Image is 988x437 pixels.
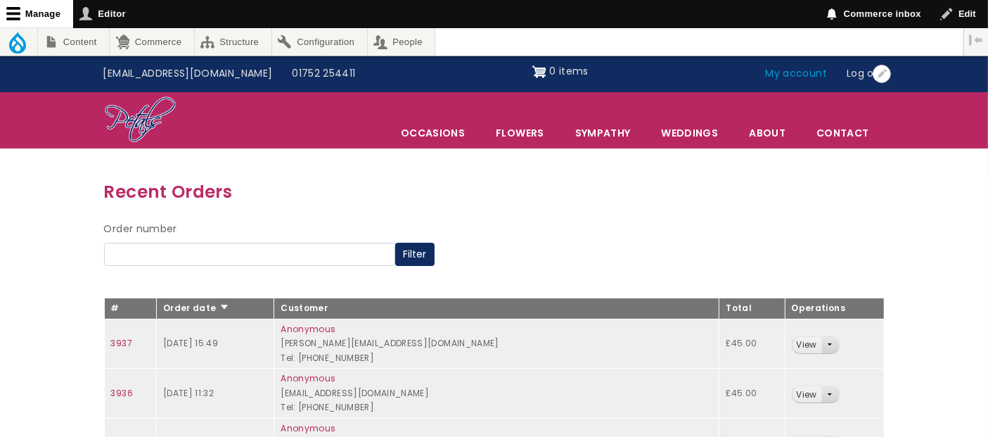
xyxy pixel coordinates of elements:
a: View [793,337,821,353]
a: Order date [163,302,230,314]
img: Shopping cart [532,61,546,83]
time: [DATE] 11:32 [163,387,214,399]
a: [EMAIL_ADDRESS][DOMAIN_NAME] [94,61,283,87]
button: Filter [395,243,435,267]
a: My account [756,61,838,87]
a: Structure [195,28,271,56]
th: # [104,298,156,319]
a: 01752 254411 [282,61,365,87]
a: 3936 [111,387,133,399]
a: About [734,118,800,148]
a: Content [38,28,109,56]
th: Customer [274,298,719,319]
span: 0 items [549,64,588,78]
th: Total [719,298,785,319]
a: Anonymous [281,323,335,335]
td: £45.00 [719,369,785,419]
td: [EMAIL_ADDRESS][DOMAIN_NAME] Tel: [PHONE_NUMBER] [274,369,719,419]
td: [PERSON_NAME][EMAIL_ADDRESS][DOMAIN_NAME] Tel: [PHONE_NUMBER] [274,319,719,369]
time: [DATE] 15:49 [163,337,218,349]
a: Commerce [110,28,193,56]
a: Anonymous [281,372,335,384]
span: Occasions [386,118,480,148]
a: Configuration [272,28,367,56]
a: People [368,28,435,56]
label: Order number [104,221,177,238]
img: Home [104,96,177,145]
a: 3937 [111,337,132,349]
a: Contact [802,118,883,148]
a: Flowers [481,118,558,148]
a: Sympathy [560,118,646,148]
td: £45.00 [719,319,785,369]
span: Weddings [646,118,733,148]
a: Log out [837,61,894,87]
a: Shopping cart 0 items [532,61,589,83]
a: Anonymous [281,422,335,434]
button: Vertical orientation [964,28,988,52]
a: View [793,386,821,403]
h3: Recent Orders [104,178,885,205]
th: Operations [785,298,884,319]
button: Open User account menu configuration options [873,65,891,83]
